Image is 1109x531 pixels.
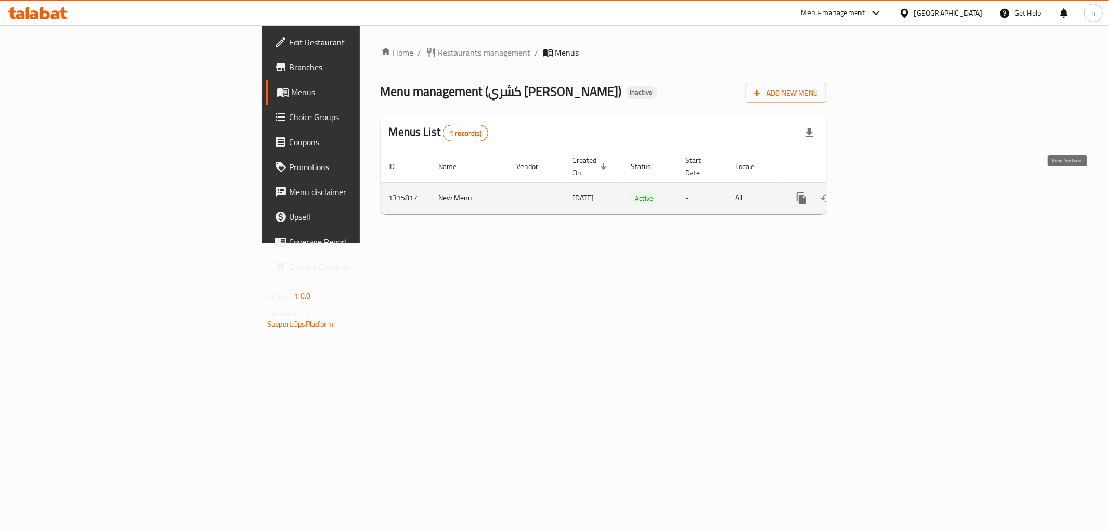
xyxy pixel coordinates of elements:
[1091,7,1095,19] span: h
[439,160,471,173] span: Name
[626,86,657,99] div: Inactive
[289,61,439,73] span: Branches
[535,46,539,59] li: /
[289,36,439,48] span: Edit Restaurant
[381,46,826,59] nav: breadcrumb
[267,307,315,320] span: Get support on:
[389,160,409,173] span: ID
[291,86,439,98] span: Menus
[289,211,439,223] span: Upsell
[266,129,447,154] a: Coupons
[631,192,658,204] span: Active
[677,182,727,214] td: -
[289,111,439,123] span: Choice Groups
[443,128,488,138] span: 1 record(s)
[797,121,822,146] div: Export file
[266,105,447,129] a: Choice Groups
[727,182,781,214] td: All
[267,317,333,331] a: Support.OpsPlatform
[573,191,594,204] span: [DATE]
[266,154,447,179] a: Promotions
[443,125,488,141] div: Total records count
[801,7,865,19] div: Menu-management
[266,229,447,254] a: Coverage Report
[517,160,552,173] span: Vendor
[289,236,439,248] span: Coverage Report
[266,204,447,229] a: Upsell
[289,161,439,173] span: Promotions
[266,80,447,105] a: Menus
[289,136,439,148] span: Coupons
[781,151,897,183] th: Actions
[381,151,897,214] table: enhanced table
[555,46,579,59] span: Menus
[266,55,447,80] a: Branches
[294,289,310,303] span: 1.0.0
[430,182,508,214] td: New Menu
[626,88,657,97] span: Inactive
[573,154,610,179] span: Created On
[267,289,293,303] span: Version:
[266,179,447,204] a: Menu disclaimer
[914,7,983,19] div: [GEOGRAPHIC_DATA]
[814,186,839,211] button: Change Status
[381,80,622,103] span: Menu management ( كشري [PERSON_NAME] )
[754,87,818,100] span: Add New Menu
[266,30,447,55] a: Edit Restaurant
[289,186,439,198] span: Menu disclaimer
[266,254,447,279] a: Grocery Checklist
[686,154,715,179] span: Start Date
[426,46,531,59] a: Restaurants management
[789,186,814,211] button: more
[746,84,826,103] button: Add New Menu
[289,261,439,273] span: Grocery Checklist
[389,124,488,141] h2: Menus List
[631,160,665,173] span: Status
[438,46,531,59] span: Restaurants management
[736,160,768,173] span: Locale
